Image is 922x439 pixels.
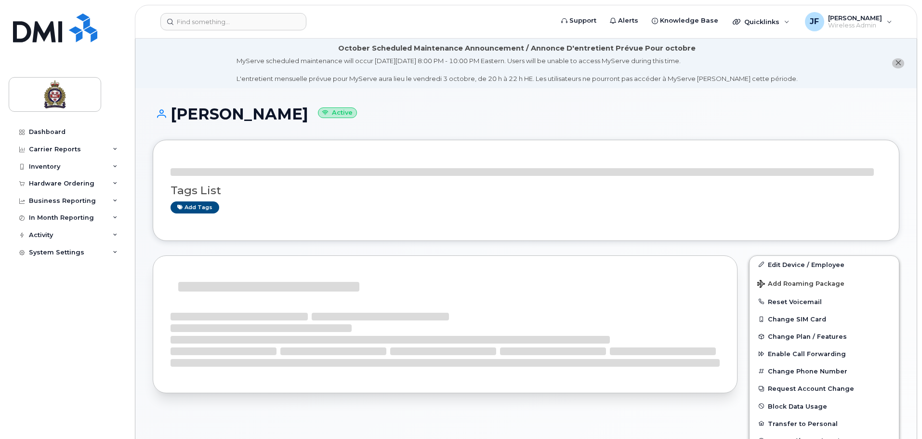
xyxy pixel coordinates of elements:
[750,328,899,345] button: Change Plan / Features
[768,333,847,340] span: Change Plan / Features
[750,380,899,397] button: Request Account Change
[750,345,899,362] button: Enable Call Forwarding
[750,273,899,293] button: Add Roaming Package
[750,310,899,328] button: Change SIM Card
[750,256,899,273] a: Edit Device / Employee
[757,280,844,289] span: Add Roaming Package
[171,185,882,197] h3: Tags List
[750,398,899,415] button: Block Data Usage
[768,350,846,358] span: Enable Call Forwarding
[338,43,696,53] div: October Scheduled Maintenance Announcement / Annonce D'entretient Prévue Pour octobre
[171,201,219,213] a: Add tags
[318,107,357,119] small: Active
[153,106,899,122] h1: [PERSON_NAME]
[750,293,899,310] button: Reset Voicemail
[892,58,904,68] button: close notification
[750,362,899,380] button: Change Phone Number
[237,56,798,83] div: MyServe scheduled maintenance will occur [DATE][DATE] 8:00 PM - 10:00 PM Eastern. Users will be u...
[750,415,899,432] button: Transfer to Personal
